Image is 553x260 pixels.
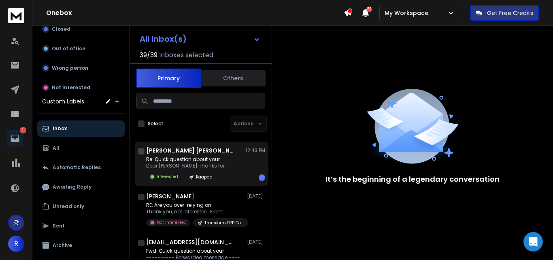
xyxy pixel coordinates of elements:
p: Transform ERP Consulting_Email Campaign [204,220,243,226]
p: Closed [52,26,70,32]
button: Out of office [37,41,125,57]
p: Kaapad [196,174,213,180]
h1: [PERSON_NAME] [PERSON_NAME] [146,146,235,155]
p: Not Interested [52,84,90,91]
h1: [EMAIL_ADDRESS][DOMAIN_NAME] [146,238,235,246]
p: Not Interested [157,219,187,226]
p: [DATE] [247,193,265,200]
button: Primary [136,69,201,88]
button: Get Free Credits [470,5,539,21]
p: Get Free Credits [487,9,533,17]
p: Inbox [53,125,67,132]
p: Unread only [53,203,84,210]
img: logo [8,8,24,23]
p: Fwd: Quick question about your [146,248,243,254]
h3: Inboxes selected [159,50,213,60]
div: 1 [259,174,265,181]
button: Sent [37,218,125,234]
h1: [PERSON_NAME] [146,192,194,200]
button: Others [201,69,266,87]
button: Archive [37,237,125,254]
p: 1 [20,127,26,133]
h3: Custom Labels [42,97,84,105]
p: 12:43 PM [246,147,265,154]
p: [DATE] [247,239,265,245]
p: Automatic Replies [53,164,101,171]
div: Open Intercom Messenger [523,232,543,251]
button: R [8,236,24,252]
button: Wrong person [37,60,125,76]
p: Interested [157,174,178,180]
button: Automatic Replies [37,159,125,176]
button: All Inbox(s) [133,31,267,47]
h1: All Inbox(s) [140,35,187,43]
p: Archive [53,242,72,249]
p: It’s the beginning of a legendary conversation [325,174,500,185]
h1: Onebox [46,8,344,18]
p: My Workspace [385,9,432,17]
a: 1 [7,130,23,146]
button: Closed [37,21,125,37]
span: 39 / 39 [140,50,157,60]
button: Inbox [37,120,125,137]
p: RE: Are you over-relying on [146,202,243,208]
p: Awaiting Reply [53,184,91,190]
p: All [53,145,60,151]
p: Sent [53,223,65,229]
button: Not Interested [37,80,125,96]
p: Dear [PERSON_NAME] Thanks for [146,163,225,169]
p: Wrong person [52,65,88,71]
button: Unread only [37,198,125,215]
button: All [37,140,125,156]
p: Thank you, not interested. From: [146,208,243,215]
p: Re: Quick question about your [146,156,225,163]
p: Out of office [52,45,85,52]
span: 50 [366,6,372,12]
button: Awaiting Reply [37,179,125,195]
label: Select [148,120,164,127]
